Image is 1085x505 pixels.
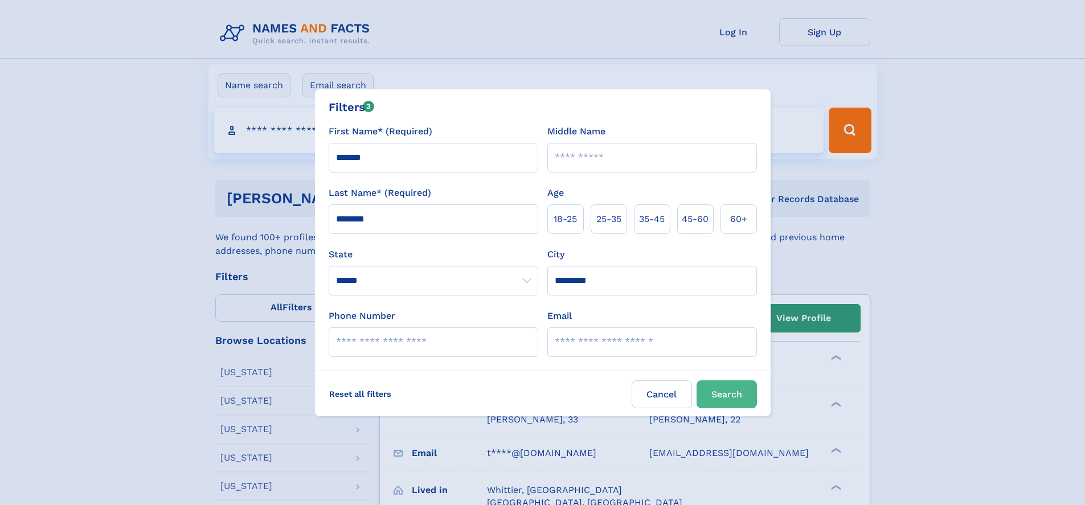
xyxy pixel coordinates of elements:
label: First Name* (Required) [329,125,432,138]
label: Age [547,186,564,200]
label: Email [547,309,572,323]
label: City [547,248,564,261]
span: 25‑35 [596,212,621,226]
label: Reset all filters [322,380,399,408]
span: 18‑25 [554,212,577,226]
label: Cancel [632,380,692,408]
label: Middle Name [547,125,605,138]
label: Last Name* (Required) [329,186,431,200]
button: Search [697,380,757,408]
span: 45‑60 [682,212,709,226]
label: State [329,248,538,261]
span: 35‑45 [639,212,665,226]
div: Filters [329,98,375,116]
span: 60+ [730,212,747,226]
label: Phone Number [329,309,395,323]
